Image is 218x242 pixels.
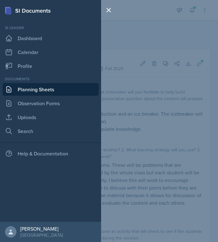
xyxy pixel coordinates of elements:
a: Search [3,125,99,137]
a: Planning Sheets [3,83,99,96]
a: Uploads [3,111,99,124]
div: Help & Documentation [3,147,99,160]
div: [PERSON_NAME] [20,226,63,232]
a: Observation Forms [3,97,99,110]
a: Calendar [3,46,99,58]
div: [GEOGRAPHIC_DATA] [20,232,63,238]
div: Documents [3,76,99,82]
div: Si leader [3,25,99,31]
a: Profile [3,60,99,72]
a: Dashboard [3,32,99,45]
